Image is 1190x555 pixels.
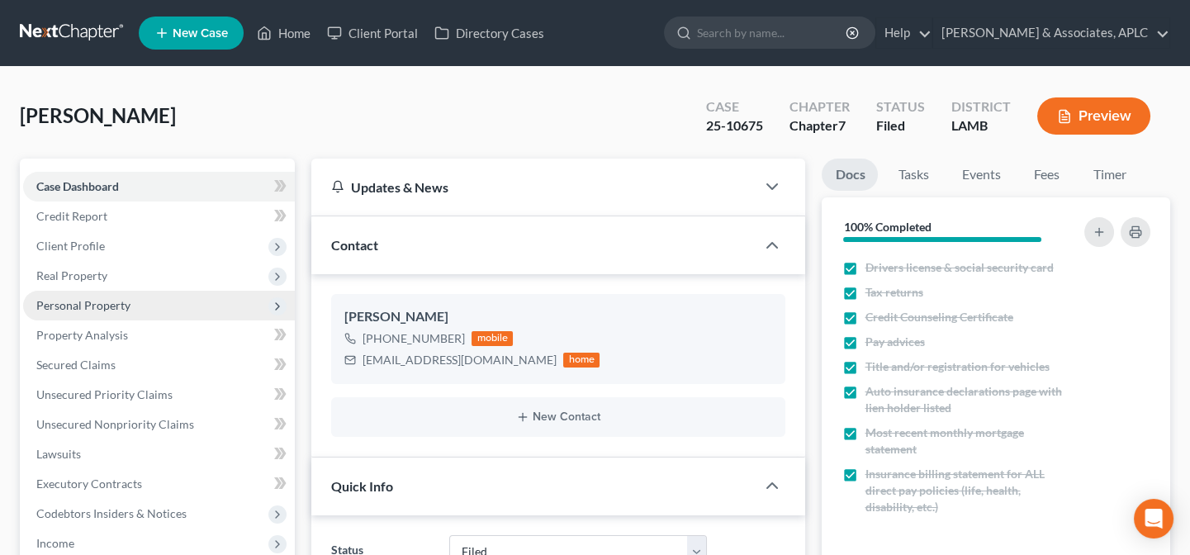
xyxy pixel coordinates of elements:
a: Credit Report [23,202,295,231]
span: Pay advices [865,334,924,350]
a: Executory Contracts [23,469,295,499]
a: [PERSON_NAME] & Associates, APLC [933,18,1169,48]
div: [PHONE_NUMBER] [363,330,465,347]
div: [EMAIL_ADDRESS][DOMAIN_NAME] [363,352,557,368]
a: Case Dashboard [23,172,295,202]
div: home [563,353,600,368]
span: Income [36,536,74,550]
span: Title and/or registration for vehicles [865,358,1049,375]
a: Property Analysis [23,320,295,350]
button: Preview [1037,97,1150,135]
div: Open Intercom Messenger [1134,499,1173,538]
a: Unsecured Priority Claims [23,380,295,410]
span: Codebtors Insiders & Notices [36,506,187,520]
div: District [951,97,1011,116]
a: Tasks [884,159,941,191]
button: New Contact [344,410,772,424]
span: Tax returns [865,284,922,301]
a: Events [948,159,1013,191]
strong: 100% Completed [843,220,931,234]
span: Unsecured Priority Claims [36,387,173,401]
span: Lawsuits [36,447,81,461]
div: Case [706,97,763,116]
span: Personal Property [36,298,130,312]
a: Secured Claims [23,350,295,380]
span: 7 [838,117,846,133]
span: Executory Contracts [36,477,142,491]
span: Credit Counseling Certificate [865,309,1012,325]
span: Case Dashboard [36,179,119,193]
span: Real Property [36,268,107,282]
span: Quick Info [331,478,393,494]
span: Contact [331,237,378,253]
span: Most recent monthly mortgage statement [865,425,1069,458]
div: mobile [472,331,513,346]
div: Status [876,97,925,116]
span: Credit Report [36,209,107,223]
a: Lawsuits [23,439,295,469]
input: Search by name... [697,17,848,48]
div: Filed [876,116,925,135]
span: New Case [173,27,228,40]
div: Updates & News [331,178,736,196]
div: LAMB [951,116,1011,135]
div: [PERSON_NAME] [344,307,772,327]
a: Home [249,18,319,48]
a: Client Portal [319,18,426,48]
span: [PERSON_NAME] [20,103,176,127]
div: 25-10675 [706,116,763,135]
div: Chapter [789,116,850,135]
span: Insurance billing statement for ALL direct pay policies (life, health, disability, etc.) [865,466,1069,515]
span: Client Profile [36,239,105,253]
span: Drivers license & social security card [865,259,1053,276]
a: Timer [1079,159,1139,191]
a: Fees [1020,159,1073,191]
div: Chapter [789,97,850,116]
a: Unsecured Nonpriority Claims [23,410,295,439]
span: Secured Claims [36,358,116,372]
a: Docs [822,159,878,191]
a: Directory Cases [426,18,552,48]
span: Auto insurance declarations page with lien holder listed [865,383,1069,416]
a: Help [876,18,932,48]
span: Unsecured Nonpriority Claims [36,417,194,431]
span: Property Analysis [36,328,128,342]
